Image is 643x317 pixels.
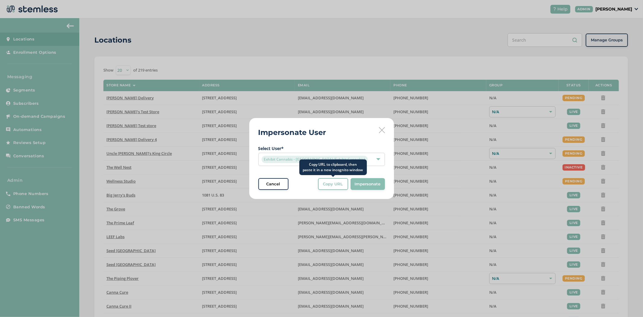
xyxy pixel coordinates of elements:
[258,145,385,152] label: Select User
[266,181,280,187] span: Cancel
[262,156,368,163] span: Exhibit Cannabis - [GEOGRAPHIC_DATA] (Exhibit Cannabis)
[299,159,367,175] div: Copy URL to clipboard, then paste it in a new incognito window
[323,181,343,187] span: Copy URL
[318,178,348,190] button: Copy URL
[258,178,288,190] button: Cancel
[351,178,385,190] button: Impersonate
[258,127,326,138] h2: Impersonate User
[613,288,643,317] iframe: Chat Widget
[355,181,381,187] span: Impersonate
